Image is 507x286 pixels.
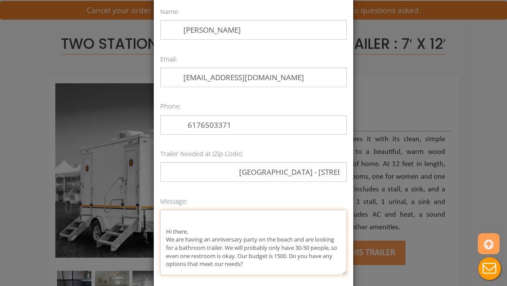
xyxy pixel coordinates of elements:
[160,5,179,18] label: Name:
[160,195,188,208] label: Message:
[160,147,243,160] label: Trailer Needed at (Zip Code):
[472,251,507,286] button: Live Chat
[160,100,181,112] label: Phone:
[160,53,177,65] label: Email:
